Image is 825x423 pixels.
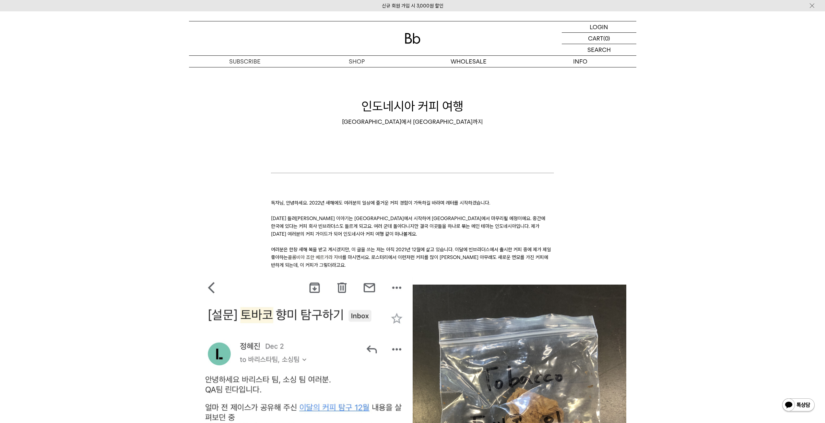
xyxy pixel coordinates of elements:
[782,398,815,413] img: 카카오톡 채널 1:1 채팅 버튼
[288,254,342,260] span: 콜롬비아 조한 베르가라 자바
[562,21,636,33] a: LOGIN
[603,33,610,44] p: (0)
[271,215,554,238] p: [DATE] 들려[PERSON_NAME] 이야기는 [GEOGRAPHIC_DATA]에서 시작하여 [GEOGRAPHIC_DATA]에서 마무리될 예정이에요. 중간에 한국에 있다는 ...
[271,199,554,207] p: 독자님, 안녕하세요. 2022년 새해에도 여러분의 일상에 즐거운 커피 경험이 가득하길 바라며 레터를 시작하겠습니다.
[189,98,636,115] h1: 인도네시아 커피 여행
[271,246,554,269] p: 여러분은 한창 새해 복을 받고 계시겠지만, 이 글을 쓰는 저는 아직 2021년 12월에 살고 있습니다. 이달에 빈브라더스에서 출시한 커피 중에 제가 제일 좋아하는 를 마시면서...
[189,118,636,126] div: [GEOGRAPHIC_DATA]에서 [GEOGRAPHIC_DATA]까지
[590,21,608,32] p: LOGIN
[301,56,413,67] a: SHOP
[524,56,636,67] p: INFO
[405,33,420,44] img: 로고
[189,56,301,67] a: SUBSCRIBE
[588,33,603,44] p: CART
[587,44,611,55] p: SEARCH
[413,56,524,67] p: WHOLESALE
[382,3,443,9] a: 신규 회원 가입 시 3,000원 할인
[562,33,636,44] a: CART (0)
